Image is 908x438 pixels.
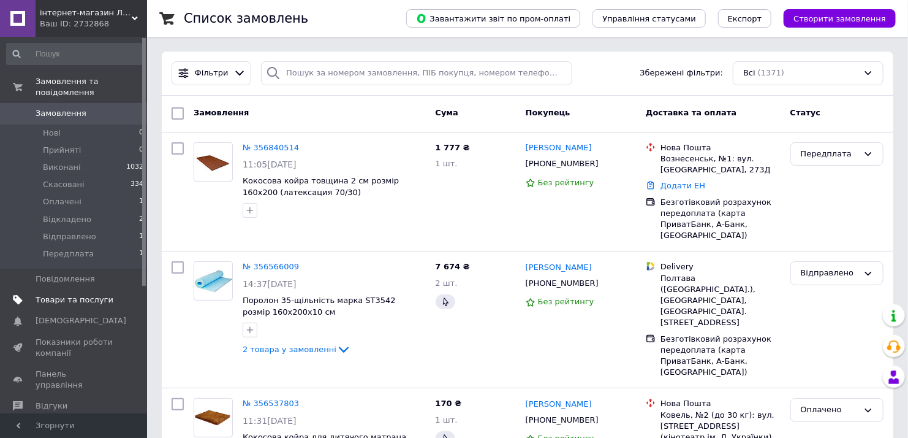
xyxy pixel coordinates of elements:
[436,143,470,152] span: 1 777 ₴
[526,108,570,117] span: Покупець
[43,128,61,139] span: Нові
[36,369,113,391] span: Панель управління
[523,412,601,428] div: [PHONE_NUMBER]
[43,145,81,156] span: Прийняті
[243,279,297,289] span: 14:37[DATE]
[790,108,821,117] span: Статус
[538,178,594,187] span: Без рейтингу
[195,67,229,79] span: Фільтри
[243,345,351,354] a: 2 товара у замовленні
[436,279,458,288] span: 2 шт.
[261,61,572,85] input: Пошук за номером замовлення, ПІБ покупця, номером телефону, Email, номером накладної
[801,267,858,280] div: Відправлено
[139,128,143,139] span: 0
[243,296,396,317] a: Поролон 35-щільність марка ST3542 розмір 160х200х10 см
[36,76,147,98] span: Замовлення та повідомлення
[523,275,601,291] div: [PHONE_NUMBER]
[436,262,470,271] span: 7 674 ₴
[36,401,67,412] span: Відгуки
[194,108,249,117] span: Замовлення
[660,334,781,378] div: Безготівковий розрахунок передоплата (карта ПриватБанк, А-Банк, [GEOGRAPHIC_DATA])
[139,214,143,225] span: 2
[406,9,580,28] button: Завантажити звіт по пром-оплаті
[793,14,886,23] span: Створити замовлення
[243,345,336,354] span: 2 товара у замовленні
[194,261,233,301] a: Фото товару
[743,67,755,79] span: Всі
[728,14,762,23] span: Експорт
[660,153,781,175] div: Вознесенськ, №1: вул. [GEOGRAPHIC_DATA], 273Д
[526,399,592,410] a: [PERSON_NAME]
[194,150,232,173] img: Фото товару
[592,9,706,28] button: Управління статусами
[139,231,143,242] span: 1
[660,273,781,329] div: Полтава ([GEOGRAPHIC_DATA].), [GEOGRAPHIC_DATA], [GEOGRAPHIC_DATA]. [STREET_ADDRESS]
[526,142,592,154] a: [PERSON_NAME]
[436,399,462,408] span: 170 ₴
[139,248,143,259] span: 1
[660,142,781,153] div: Нова Пошта
[801,148,858,161] div: Передплата
[646,108,736,117] span: Доставка та оплата
[139,196,143,207] span: 1
[184,11,308,26] h1: Список замовлень
[40,7,132,18] span: інтернет-магазин ЛАТЕКСіКО
[36,108,86,119] span: Замовлення
[36,294,113,305] span: Товари та послуги
[243,159,297,169] span: 11:05[DATE]
[436,108,458,117] span: Cума
[784,9,896,28] button: Створити замовлення
[436,415,458,425] span: 1 шт.
[40,18,147,29] div: Ваш ID: 2732868
[243,399,299,408] a: № 356537803
[801,404,858,417] div: Оплачено
[436,159,458,168] span: 1 шт.
[243,416,297,426] span: 11:31[DATE]
[416,13,570,24] span: Завантажити звіт по пром-оплаті
[602,14,696,23] span: Управління статусами
[43,214,91,225] span: Відкладено
[660,181,705,190] a: Додати ЕН
[523,156,601,172] div: [PHONE_NUMBER]
[43,248,94,259] span: Передплата
[36,337,113,359] span: Показники роботи компанії
[660,398,781,409] div: Нова Пошта
[194,142,233,182] a: Фото товару
[43,162,81,173] span: Виконані
[131,179,143,190] span: 334
[194,409,232,428] img: Фото товару
[36,315,126,326] span: [DEMOGRAPHIC_DATA]
[194,398,233,437] a: Фото товару
[718,9,772,28] button: Експорт
[526,262,592,274] a: [PERSON_NAME]
[243,143,299,152] a: № 356840514
[538,297,594,306] span: Без рейтингу
[43,196,81,207] span: Оплачені
[126,162,143,173] span: 1032
[660,261,781,272] div: Delivery
[243,262,299,271] a: № 356566009
[36,274,95,285] span: Повідомлення
[640,67,723,79] span: Збережені фільтри:
[758,68,784,77] span: (1371)
[771,13,896,23] a: Створити замовлення
[243,176,399,197] a: Кокосова койра товщина 2 см розмір 160х200 (латексация 70/30)
[139,145,143,156] span: 0
[43,179,85,190] span: Скасовані
[660,197,781,242] div: Безготівковий розрахунок передоплата (карта ПриватБанк, А-Банк, [GEOGRAPHIC_DATA])
[6,43,145,65] input: Пошук
[43,231,96,242] span: Відправлено
[194,269,232,294] img: Фото товару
